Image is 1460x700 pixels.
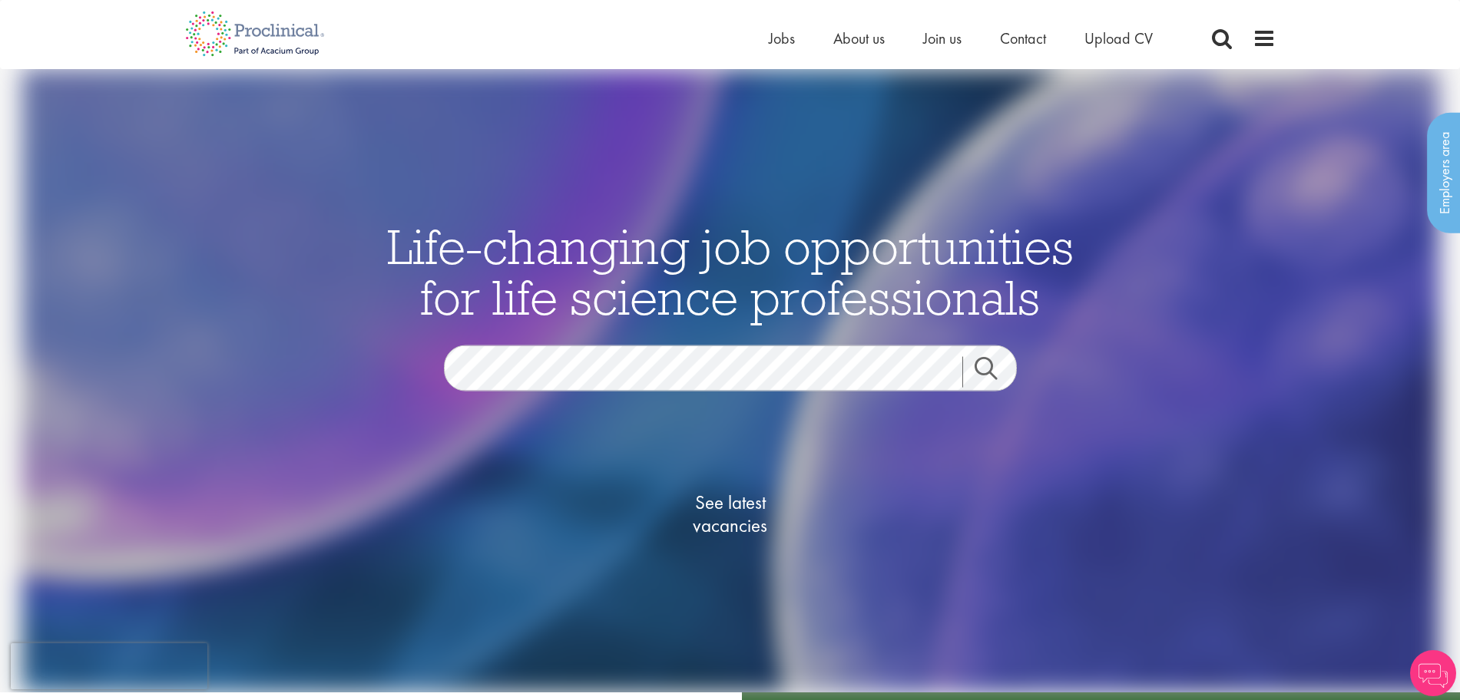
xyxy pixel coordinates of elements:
[962,356,1028,387] a: Job search submit button
[769,28,795,48] a: Jobs
[1410,650,1456,696] img: Chatbot
[22,69,1438,692] img: candidate home
[1000,28,1046,48] a: Contact
[387,215,1074,327] span: Life-changing job opportunities for life science professionals
[923,28,962,48] a: Join us
[654,490,807,537] span: See latest vacancies
[833,28,885,48] a: About us
[654,429,807,598] a: See latestvacancies
[1084,28,1153,48] a: Upload CV
[11,643,207,689] iframe: reCAPTCHA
